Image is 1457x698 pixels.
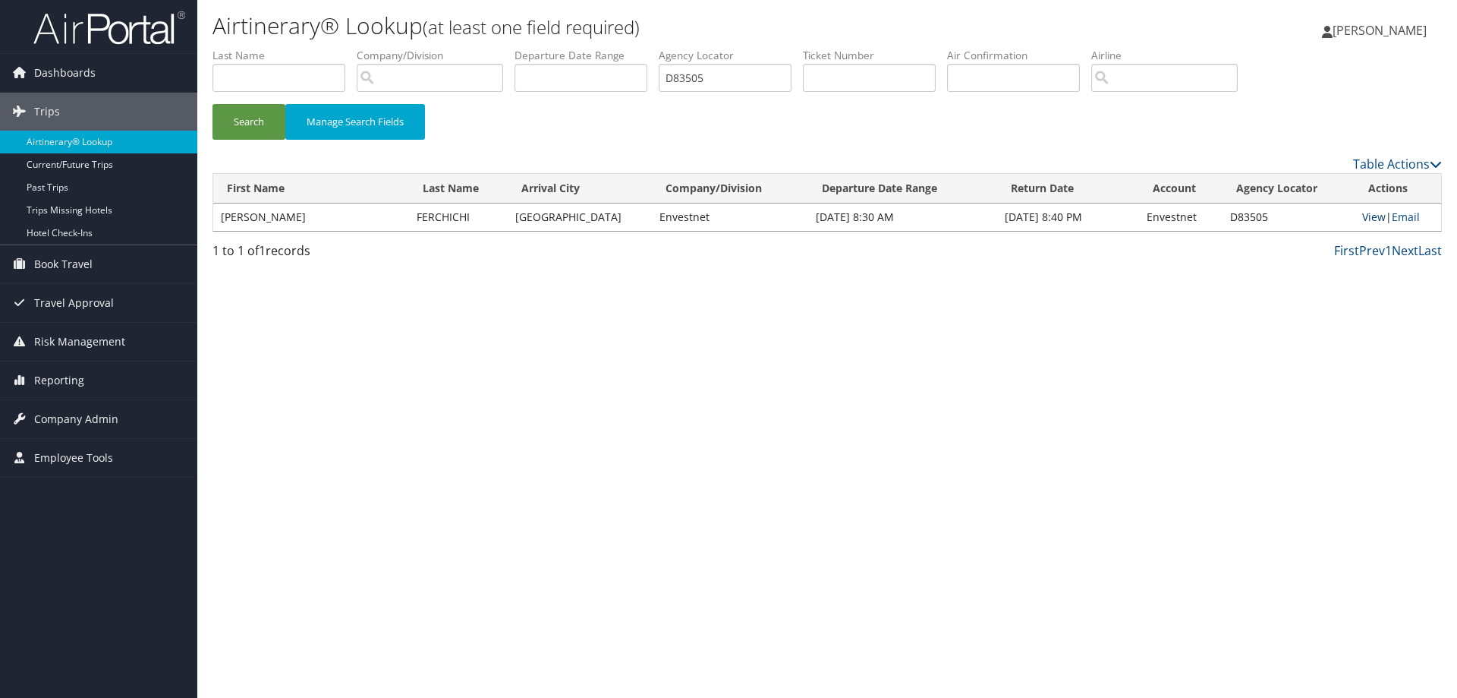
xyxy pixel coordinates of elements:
label: Air Confirmation [947,48,1091,63]
td: FERCHICHI [409,204,508,231]
a: View [1362,210,1386,224]
div: 1 to 1 of records [212,242,503,267]
th: Agency Locator: activate to sort column ascending [1223,174,1355,204]
td: Envestnet [1139,204,1223,231]
a: 1 [1385,242,1392,259]
label: Departure Date Range [515,48,659,63]
a: [PERSON_NAME] [1322,8,1442,53]
th: Last Name: activate to sort column ascending [409,174,508,204]
span: Book Travel [34,245,93,283]
a: First [1334,242,1359,259]
td: [PERSON_NAME] [213,204,409,231]
label: Ticket Number [803,48,947,63]
label: Agency Locator [659,48,803,63]
label: Airline [1091,48,1249,63]
a: Prev [1359,242,1385,259]
td: [GEOGRAPHIC_DATA] [508,204,652,231]
span: Risk Management [34,323,125,361]
span: [PERSON_NAME] [1333,22,1427,39]
th: Account: activate to sort column ascending [1139,174,1223,204]
label: Company/Division [357,48,515,63]
td: D83505 [1223,204,1355,231]
h1: Airtinerary® Lookup [212,10,1032,42]
th: Company/Division [652,174,808,204]
a: Last [1418,242,1442,259]
span: Trips [34,93,60,131]
td: Envestnet [652,204,808,231]
span: Dashboards [34,54,96,92]
span: Employee Tools [34,439,113,477]
th: Departure Date Range: activate to sort column ascending [808,174,997,204]
th: Actions [1355,174,1441,204]
th: First Name: activate to sort column ascending [213,174,409,204]
a: Email [1392,210,1420,224]
td: [DATE] 8:40 PM [997,204,1139,231]
th: Arrival City: activate to sort column ascending [508,174,652,204]
a: Table Actions [1353,156,1442,172]
a: Next [1392,242,1418,259]
span: Company Admin [34,400,118,438]
label: Last Name [212,48,357,63]
td: | [1355,204,1441,231]
small: (at least one field required) [423,14,640,39]
th: Return Date: activate to sort column ascending [997,174,1139,204]
span: 1 [259,242,266,259]
img: airportal-logo.png [33,10,185,46]
span: Travel Approval [34,284,114,322]
button: Search [212,104,285,140]
td: [DATE] 8:30 AM [808,204,997,231]
span: Reporting [34,362,84,400]
button: Manage Search Fields [285,104,425,140]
